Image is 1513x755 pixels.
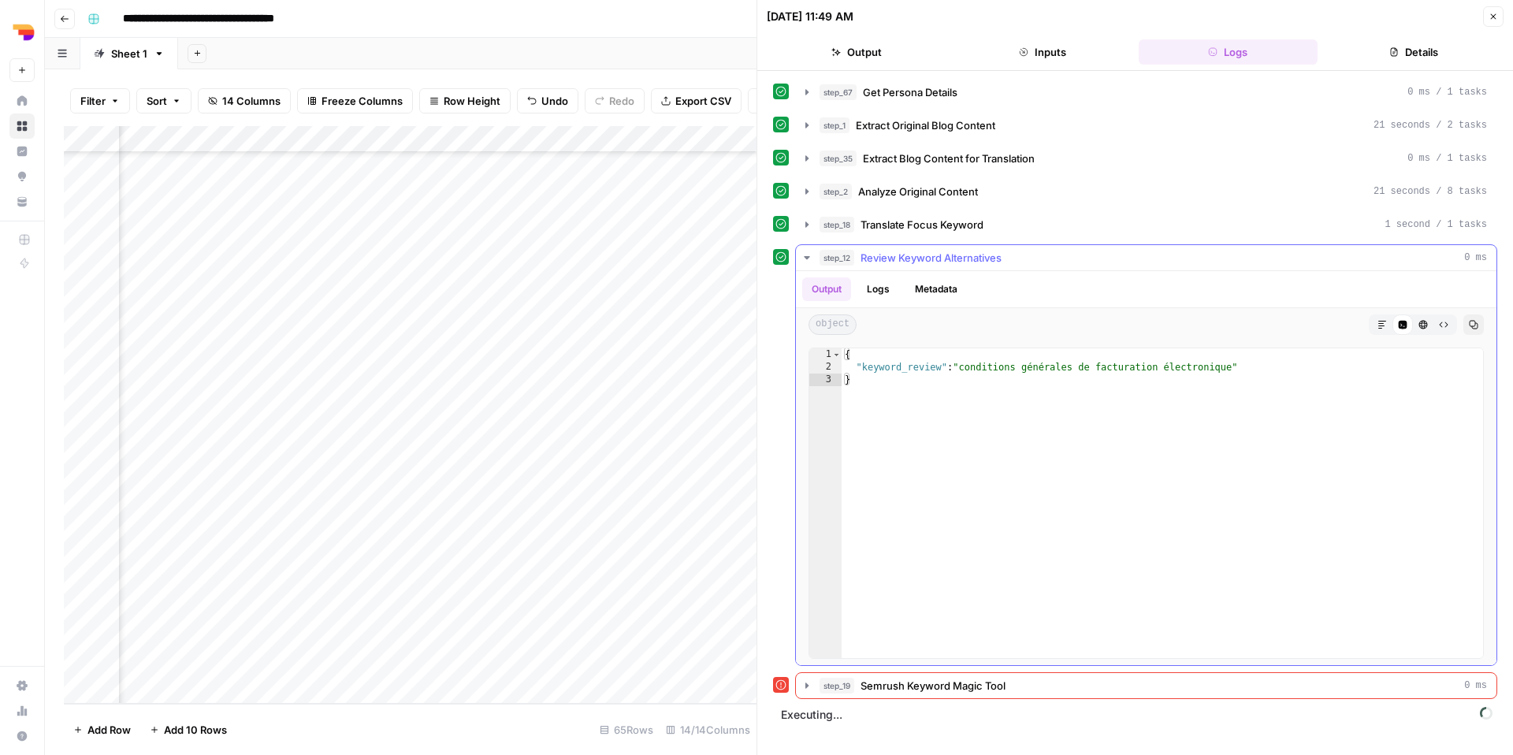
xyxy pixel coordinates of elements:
button: Metadata [905,277,967,301]
span: step_19 [820,678,854,694]
button: Undo [517,88,578,113]
a: Usage [9,698,35,723]
button: Redo [585,88,645,113]
button: Help + Support [9,723,35,749]
a: Insights [9,139,35,164]
span: Analyze Original Content [858,184,978,199]
button: Logs [1139,39,1318,65]
div: 14/14 Columns [660,717,756,742]
span: Semrush Keyword Magic Tool [861,678,1006,694]
div: 3 [809,374,842,386]
button: 21 seconds / 2 tasks [796,113,1496,138]
button: Inputs [953,39,1132,65]
a: Sheet 1 [80,38,178,69]
a: Settings [9,673,35,698]
span: Extract Blog Content for Translation [863,151,1035,166]
button: 0 ms / 1 tasks [796,146,1496,171]
img: Depends Logo [9,18,38,46]
button: Filter [70,88,130,113]
button: Export CSV [651,88,742,113]
span: Extract Original Blog Content [856,117,995,133]
div: 2 [809,361,842,374]
button: 21 seconds / 8 tasks [796,179,1496,204]
span: Redo [609,93,634,109]
button: Add Row [64,717,140,742]
span: 0 ms / 1 tasks [1407,85,1487,99]
button: Row Height [419,88,511,113]
button: 0 ms / 1 tasks [796,80,1496,105]
span: 0 ms [1464,251,1487,265]
span: Export CSV [675,93,731,109]
button: Details [1324,39,1504,65]
span: step_1 [820,117,849,133]
span: 14 Columns [222,93,281,109]
span: step_12 [820,250,854,266]
button: 0 ms [796,245,1496,270]
span: Undo [541,93,568,109]
span: 0 ms / 1 tasks [1407,151,1487,166]
button: Output [802,277,851,301]
button: Add 10 Rows [140,717,236,742]
span: Review Keyword Alternatives [861,250,1002,266]
button: Sort [136,88,191,113]
span: Freeze Columns [322,93,403,109]
span: step_67 [820,84,857,100]
a: Home [9,88,35,113]
span: step_18 [820,217,854,232]
button: Logs [857,277,899,301]
span: Toggle code folding, rows 1 through 3 [832,348,841,361]
span: 1 second / 1 tasks [1385,218,1487,232]
div: 0 ms [796,271,1496,665]
button: 14 Columns [198,88,291,113]
span: 21 seconds / 8 tasks [1374,184,1487,199]
div: 1 [809,348,842,361]
span: Add 10 Rows [164,722,227,738]
span: Add Row [87,722,131,738]
span: step_35 [820,151,857,166]
button: Output [767,39,946,65]
span: 21 seconds / 2 tasks [1374,118,1487,132]
div: [DATE] 11:49 AM [767,9,853,24]
button: Freeze Columns [297,88,413,113]
button: 0 ms [796,673,1496,698]
span: Get Persona Details [863,84,957,100]
span: Sort [147,93,167,109]
span: Filter [80,93,106,109]
span: step_2 [820,184,852,199]
span: object [809,314,857,335]
a: Browse [9,113,35,139]
span: Executing... [776,702,1497,727]
div: 65 Rows [593,717,660,742]
span: Row Height [444,93,500,109]
a: Your Data [9,189,35,214]
button: Workspace: Depends [9,13,35,52]
button: 1 second / 1 tasks [796,212,1496,237]
a: Opportunities [9,164,35,189]
span: 0 ms [1464,679,1487,693]
div: Sheet 1 [111,46,147,61]
span: Translate Focus Keyword [861,217,983,232]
